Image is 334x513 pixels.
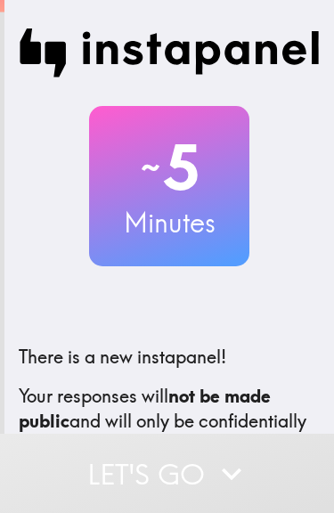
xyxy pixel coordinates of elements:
span: ~ [138,141,163,194]
span: There is a new instapanel! [19,346,226,368]
h2: 5 [89,131,249,204]
h3: Minutes [89,204,249,241]
img: Instapanel [19,28,320,77]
